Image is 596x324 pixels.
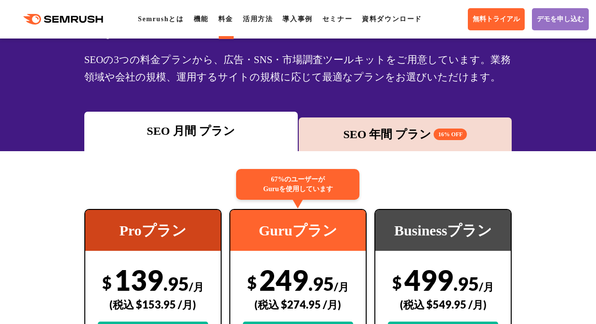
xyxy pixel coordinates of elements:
[334,280,349,293] span: /月
[102,272,112,292] span: $
[362,15,422,23] a: 資料ダウンロード
[392,272,402,292] span: $
[84,51,512,86] div: SEOの3つの料金プランから、広告・SNS・市場調査ツールキットをご用意しています。業務領域や会社の規模、運用するサイトの規模に応じて最適なプランをお選びいただけます。
[468,8,525,30] a: 無料トライアル
[434,129,467,140] span: 16% OFF
[194,15,209,23] a: 機能
[453,272,479,295] span: .95
[89,122,293,140] div: SEO 月間 プラン
[304,126,507,143] div: SEO 年間 プラン
[85,210,221,251] div: Proプラン
[532,8,589,30] a: デモを申し込む
[322,15,352,23] a: セミナー
[308,272,334,295] span: .95
[138,15,184,23] a: Semrushとは
[98,287,208,322] div: (税込 $153.95 /月)
[247,272,257,292] span: $
[189,280,204,293] span: /月
[375,210,511,251] div: Businessプラン
[243,15,273,23] a: 活用方法
[282,15,312,23] a: 導入事例
[243,287,353,322] div: (税込 $274.95 /月)
[388,287,498,322] div: (税込 $549.95 /月)
[537,15,584,24] span: デモを申し込む
[473,15,520,24] span: 無料トライアル
[218,15,233,23] a: 料金
[230,210,366,251] div: Guruプラン
[163,272,189,295] span: .95
[479,280,494,293] span: /月
[236,169,359,200] div: 67%のユーザーが Guruを使用しています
